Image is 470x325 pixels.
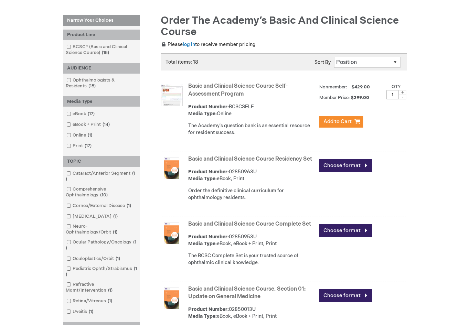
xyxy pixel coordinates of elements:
strong: Member Price: [319,95,350,100]
div: The BCSC Complete Set is your trusted source of ophthalmic clinical knowledge. [188,252,316,266]
a: Oculoplastics/Orbit1 [65,256,123,262]
a: [MEDICAL_DATA]1 [65,213,120,220]
label: Sort By [314,59,331,65]
a: Comprehensive Ophthalmology10 [65,186,138,198]
a: Refractive Mgmt/Intervention1 [65,281,138,294]
button: Add to Cart [319,116,363,128]
span: 1 [66,239,136,251]
a: Print17 [65,143,94,149]
strong: Nonmember: [319,83,347,91]
span: 1 [66,266,137,277]
a: Pediatric Ophth/Strabismus1 [65,266,138,278]
span: 1 [106,298,114,304]
span: 1 [66,171,135,182]
div: 02850963U eBook, Print [188,169,316,182]
span: 10 [98,192,109,198]
a: Cataract/Anterior Segment1 [65,170,138,183]
span: Add to Cart [323,118,352,125]
span: $299.00 [351,95,370,100]
a: Basic and Clinical Science Course Complete Set [188,221,311,227]
div: Product Line [63,30,140,40]
strong: Product Number: [188,104,229,110]
a: Cornea/External Disease1 [65,203,134,209]
strong: Media Type: [188,313,217,319]
a: Choose format [319,159,372,172]
strong: Media Type: [188,176,217,182]
span: 1 [106,288,114,293]
span: 1 [114,256,122,261]
a: Basic and Clinical Science Course Residency Set [188,156,312,162]
label: Qty [392,84,401,89]
span: 18 [87,83,97,89]
a: Choose format [319,224,372,237]
span: $429.00 [351,84,371,90]
strong: Product Number: [188,234,229,240]
div: 02850013U eBook, eBook + Print, Print [188,306,316,320]
div: Media Type [63,96,140,107]
div: The Academy's question bank is an essential resource for resident success. [188,122,316,136]
img: Basic and Clinical Science Course Residency Set [161,157,183,179]
span: 1 [125,203,133,208]
span: Total items: 18 [165,59,198,65]
span: 1 [86,132,94,138]
a: BCSC® (Basic and Clinical Science Course)18 [65,44,138,56]
strong: Product Number: [188,306,229,312]
a: log in [183,42,195,47]
span: 1 [111,229,119,235]
a: Basic and Clinical Science Course Self-Assessment Program [188,83,288,97]
span: Order the Academy’s Basic and Clinical Science Course [161,14,399,38]
div: BCSCSELF Online [188,104,316,117]
a: Retina/Vitreous1 [65,298,115,304]
a: eBook17 [65,111,97,117]
a: Online1 [65,132,95,139]
a: Neuro-Ophthalmology/Orbit1 [65,223,138,236]
a: Ophthalmologists & Residents18 [65,77,138,89]
span: 1 [111,214,119,219]
div: Order the definitive clinical curriculum for ophthalmology residents. [188,187,316,201]
a: Ocular Pathology/Oncology1 [65,239,138,251]
span: 17 [86,111,96,117]
input: Qty [386,90,399,99]
img: Basic and Clinical Science Course Complete Set [161,222,183,244]
span: 17 [83,143,93,149]
strong: Media Type: [188,241,217,247]
span: 1 [87,309,95,314]
img: Basic and Clinical Science Course Self-Assessment Program [161,84,183,106]
div: AUDIENCE [63,63,140,74]
span: 18 [100,50,111,55]
a: Choose format [319,289,372,302]
strong: Media Type: [188,111,217,117]
a: Uveitis1 [65,308,96,315]
img: Basic and Clinical Science Course, Section 01: Update on General Medicine [161,287,183,309]
strong: Product Number: [188,169,229,175]
a: eBook + Print14 [65,121,113,128]
div: 02850953U eBook, eBook + Print, Print [188,234,316,247]
span: Please to receive member pricing [161,42,256,47]
div: TOPIC [63,156,140,167]
a: Basic and Clinical Science Course, Section 01: Update on General Medicine [188,286,306,300]
strong: Narrow Your Choices [63,15,140,26]
span: 14 [101,122,111,127]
